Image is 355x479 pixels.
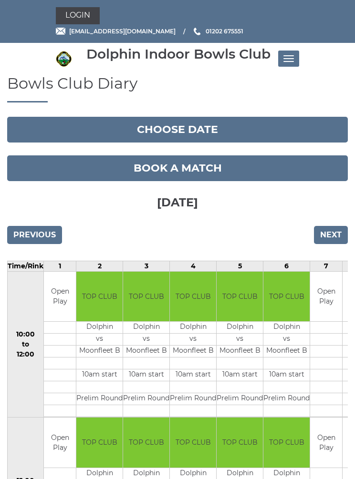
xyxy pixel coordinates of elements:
td: TOP CLUB [217,418,263,468]
td: Moonfleet B [263,346,310,357]
td: 10am start [76,369,123,381]
td: Open Play [44,272,76,322]
span: [EMAIL_ADDRESS][DOMAIN_NAME] [69,28,176,35]
td: 10am start [263,369,310,381]
td: Moonfleet B [170,346,216,357]
td: 3 [123,261,170,271]
img: Phone us [194,28,200,35]
button: Choose date [7,117,348,143]
span: 01202 675551 [206,28,243,35]
td: Moonfleet B [123,346,169,357]
td: Prelim Round [123,393,169,405]
td: Open Play [44,418,76,468]
td: TOP CLUB [217,272,263,322]
td: Moonfleet B [217,346,263,357]
td: Dolphin [217,322,263,334]
a: Login [56,7,100,24]
input: Next [314,226,348,244]
td: Dolphin [76,322,123,334]
td: 1 [44,261,76,271]
td: Time/Rink [8,261,44,271]
td: 10am start [123,369,169,381]
input: Previous [7,226,62,244]
td: 4 [170,261,217,271]
td: Prelim Round [217,393,263,405]
a: Book a match [7,155,348,181]
td: TOP CLUB [170,272,216,322]
td: 10am start [170,369,216,381]
td: 5 [217,261,263,271]
img: Dolphin Indoor Bowls Club [56,51,72,67]
td: TOP CLUB [76,418,123,468]
a: Phone us 01202 675551 [192,27,243,36]
h1: Bowls Club Diary [7,75,348,102]
td: 10:00 to 12:00 [8,271,44,418]
td: Prelim Round [170,393,216,405]
td: Dolphin [170,322,216,334]
td: 6 [263,261,310,271]
td: 2 [76,261,123,271]
td: vs [217,334,263,346]
img: Email [56,28,65,35]
h3: [DATE] [7,181,348,221]
td: Dolphin [123,322,169,334]
td: TOP CLUB [263,418,310,468]
td: Dolphin [263,322,310,334]
td: vs [170,334,216,346]
div: Dolphin Indoor Bowls Club [86,47,271,61]
td: Open Play [310,272,342,322]
a: Email [EMAIL_ADDRESS][DOMAIN_NAME] [56,27,176,36]
td: 7 [310,261,343,271]
td: vs [263,334,310,346]
td: TOP CLUB [123,418,169,468]
td: TOP CLUB [76,272,123,322]
td: TOP CLUB [263,272,310,322]
td: TOP CLUB [123,272,169,322]
td: Prelim Round [76,393,123,405]
td: vs [76,334,123,346]
button: Toggle navigation [278,51,299,67]
td: TOP CLUB [170,418,216,468]
td: Moonfleet B [76,346,123,357]
td: 10am start [217,369,263,381]
td: Open Play [310,418,342,468]
td: vs [123,334,169,346]
td: Prelim Round [263,393,310,405]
